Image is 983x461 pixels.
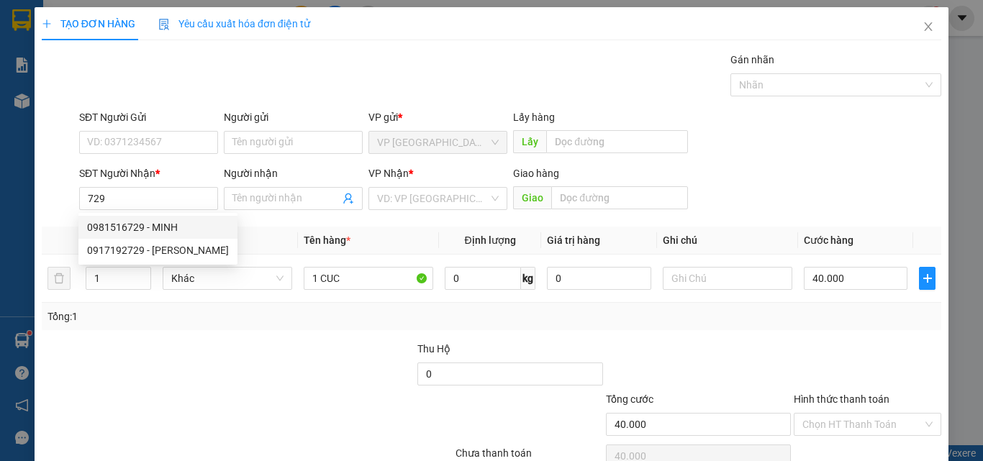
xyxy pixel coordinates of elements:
div: SĐT Người Gửi [79,109,218,125]
div: Tổng: 1 [47,309,381,324]
span: Tên hàng [304,234,350,246]
img: logo.jpg [156,18,191,53]
label: Gán nhãn [730,54,774,65]
span: plus [42,19,52,29]
div: Người gửi [224,109,363,125]
button: Close [908,7,948,47]
label: Hình thức thanh toán [794,393,889,405]
span: Lấy hàng [513,111,555,123]
span: Lấy [513,130,546,153]
span: close [923,21,934,32]
span: Giao hàng [513,168,559,179]
input: VD: Bàn, Ghế [304,267,433,290]
div: VP gửi [368,109,507,125]
span: Thu Hộ [417,343,450,355]
span: user-add [343,193,354,204]
input: Dọc đường [546,130,688,153]
span: plus [920,273,935,284]
b: [PERSON_NAME] [18,93,81,160]
b: [DOMAIN_NAME] [121,55,198,66]
th: Ghi chú [657,227,798,255]
span: Giá trị hàng [547,234,600,246]
span: Yêu cầu xuất hóa đơn điện tử [158,18,310,29]
li: (c) 2017 [121,68,198,86]
div: 0917192729 - DUY [78,239,237,262]
b: BIÊN NHẬN GỬI HÀNG HÓA [93,21,138,138]
span: Tổng cước [606,393,653,405]
button: delete [47,267,71,290]
span: VP Nhận [368,168,409,179]
input: Ghi Chú [663,267,792,290]
span: VP Sài Gòn [377,132,499,153]
div: 0981516729 - MINH [87,219,229,235]
span: kg [521,267,535,290]
div: Người nhận [224,165,363,181]
button: plus [919,267,936,290]
span: Giao [513,186,551,209]
span: TẠO ĐƠN HÀNG [42,18,135,29]
span: Định lượng [464,234,515,246]
div: 0981516729 - MINH [78,216,237,239]
img: icon [158,19,170,30]
input: 0 [547,267,651,290]
span: Khác [171,268,284,289]
span: Cước hàng [804,234,853,246]
input: Dọc đường [551,186,688,209]
div: SĐT Người Nhận [79,165,218,181]
div: 0917192729 - [PERSON_NAME] [87,242,229,258]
